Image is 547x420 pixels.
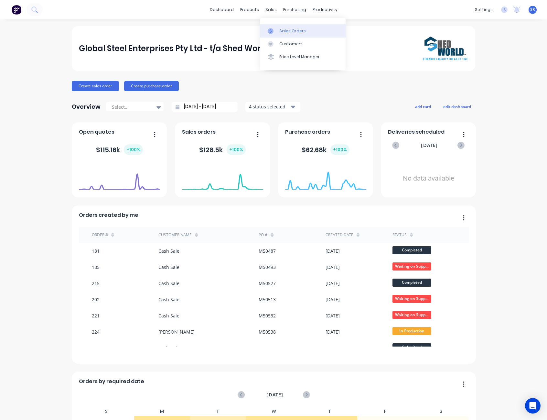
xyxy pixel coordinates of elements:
[326,296,340,303] div: [DATE]
[92,345,100,351] div: 217
[326,280,340,287] div: [DATE]
[134,407,190,416] div: M
[259,232,267,238] div: PO #
[259,328,276,335] div: M50538
[266,391,283,398] span: [DATE]
[92,232,108,238] div: Order #
[92,248,100,254] div: 181
[472,5,496,15] div: settings
[245,102,300,112] button: 4 status selected
[158,296,179,303] div: Cash Sale
[326,312,340,319] div: [DATE]
[158,312,179,319] div: Cash Sale
[302,144,349,155] div: $ 62.68k
[158,264,179,271] div: Cash Sale
[439,102,475,111] button: edit dashboard
[259,280,276,287] div: M50527
[392,246,431,254] span: Completed
[525,398,541,414] div: Open Intercom Messenger
[92,280,100,287] div: 215
[279,54,320,60] div: Price Level Manager
[260,38,346,50] a: Customers
[79,42,269,55] div: Global Steel Enterprises Pty Ltd - t/a Shed World
[79,128,114,136] span: Open quotes
[280,5,309,15] div: purchasing
[326,328,340,335] div: [DATE]
[392,311,431,319] span: Waiting on Supp...
[279,41,303,47] div: Customers
[259,248,276,254] div: M50487
[12,5,21,15] img: Factory
[199,144,246,155] div: $ 128.5k
[246,407,302,416] div: W
[190,407,246,416] div: T
[79,407,134,416] div: S
[158,248,179,254] div: Cash Sale
[326,232,353,238] div: Created date
[413,407,469,416] div: S
[326,264,340,271] div: [DATE]
[330,144,349,155] div: + 100 %
[259,312,276,319] div: M50532
[79,378,144,385] span: Orders by required date
[392,327,431,335] span: In Production
[388,157,469,200] div: No data available
[411,102,435,111] button: add card
[92,296,100,303] div: 202
[249,103,290,110] div: 4 status selected
[96,144,143,155] div: $ 115.16k
[392,262,431,271] span: Waiting on Supp...
[92,312,100,319] div: 221
[207,5,237,15] a: dashboard
[259,345,276,351] div: M50530
[259,296,276,303] div: M50513
[392,343,431,351] span: Submitted
[259,264,276,271] div: M50493
[388,128,445,136] span: Deliveries scheduled
[124,144,143,155] div: + 100 %
[392,295,431,303] span: Waiting on Supp...
[302,407,358,416] div: T
[237,5,262,15] div: products
[72,81,119,91] button: Create sales order
[92,328,100,335] div: 224
[309,5,341,15] div: productivity
[392,232,407,238] div: status
[260,24,346,37] a: Sales Orders
[357,407,413,416] div: F
[392,279,431,287] span: Completed
[158,232,192,238] div: Customer Name
[92,264,100,271] div: 185
[124,81,179,91] button: Create purchase order
[158,345,179,351] div: Cash Sale
[79,211,138,219] span: Orders created by me
[326,248,340,254] div: [DATE]
[279,28,306,34] div: Sales Orders
[421,142,438,149] span: [DATE]
[260,50,346,63] a: Price Level Manager
[227,144,246,155] div: + 100 %
[182,128,216,136] span: Sales orders
[530,7,535,13] span: SR
[158,328,195,335] div: [PERSON_NAME]
[158,280,179,287] div: Cash Sale
[72,100,101,113] div: Overview
[285,128,330,136] span: Purchase orders
[423,37,468,61] img: Global Steel Enterprises Pty Ltd - t/a Shed World
[326,345,340,351] div: [DATE]
[262,5,280,15] div: sales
